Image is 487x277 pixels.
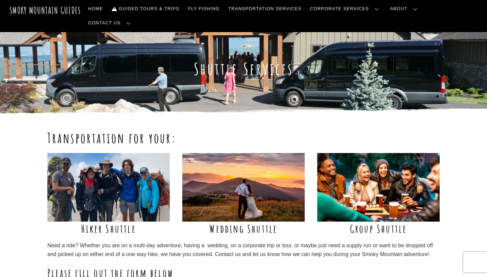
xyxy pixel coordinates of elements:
[388,2,423,16] a: About
[86,16,136,30] a: Contact Us
[47,59,440,79] h1: Shuttle Services
[317,153,440,222] img: smokymountainguides.com-shuttle_wedding_corporate_transporation-1006
[185,2,222,16] a: Fly Fishing
[47,222,170,236] h2: Hiker Shuttle
[317,222,440,236] h2: Group Shuttle
[307,2,384,16] a: Corporate Services
[47,153,170,222] img: smokymountainguides.com-hiker_shuttles
[47,129,177,147] strong: Transportation for your:
[226,2,304,16] a: Transportation Services
[86,2,106,16] a: Home
[109,2,182,16] a: Guided Tours & Trips
[182,222,305,236] h2: Wedding Shuttle
[47,241,440,259] p: Need a ride? Whether you are on a multi-day adventure, having a wedding, on a corporate trip or t...
[9,5,81,16] a: Smoky Mountain Guides
[182,153,305,222] img: mountain_top_wedding_stock01_675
